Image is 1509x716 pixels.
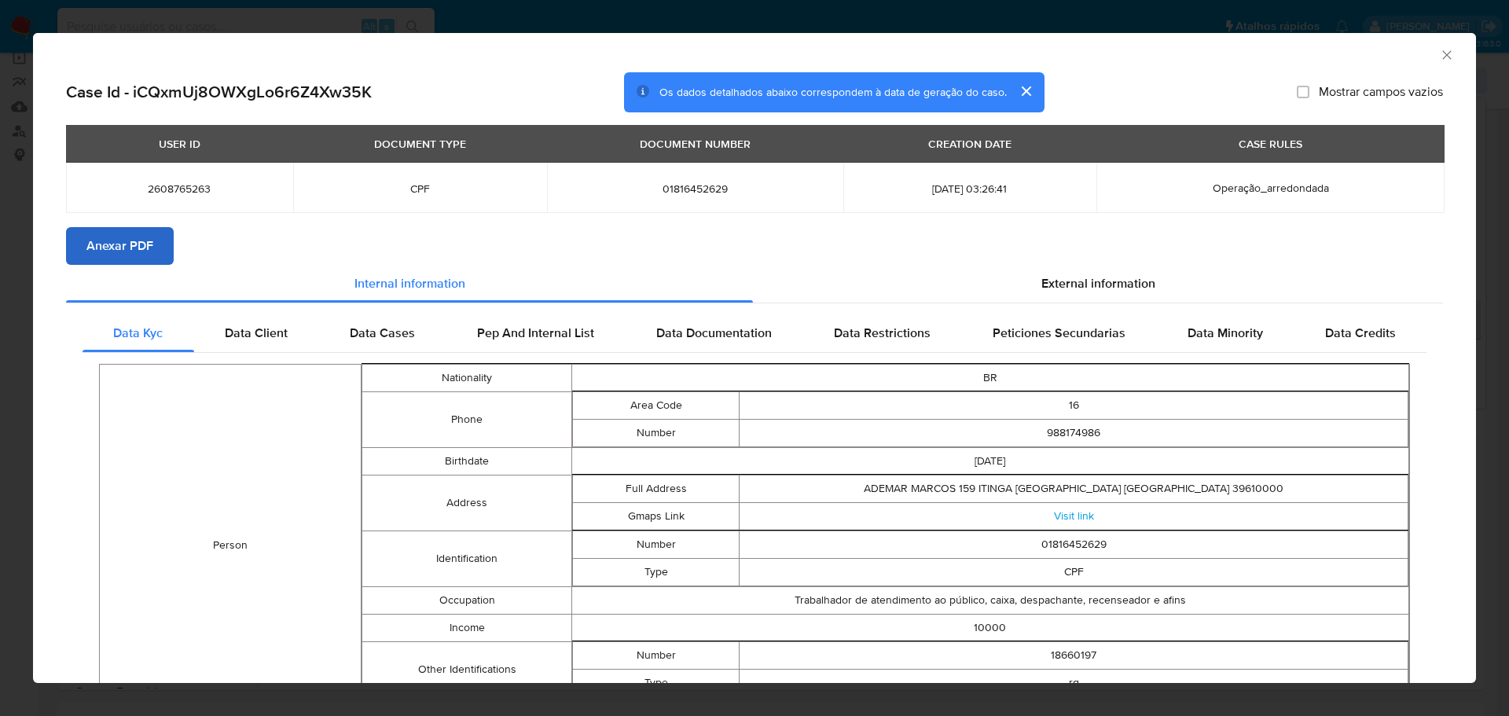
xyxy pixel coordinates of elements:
td: CPF [740,558,1408,586]
td: Trabalhador de atendimento ao público, caixa, despachante, recenseador e afins [571,586,1408,614]
td: Number [572,419,740,446]
div: Detailed internal info [83,314,1426,352]
span: Data Minority [1188,324,1263,342]
td: Number [572,641,740,669]
button: cerrar [1007,72,1045,110]
td: Full Address [572,475,740,502]
td: Number [572,531,740,558]
td: Area Code [572,391,740,419]
div: CASE RULES [1229,130,1312,157]
button: Fechar a janela [1439,47,1453,61]
td: Other Identifications [362,641,571,697]
div: Detailed info [66,265,1443,303]
td: [DATE] [571,447,1408,475]
span: 2608765263 [85,182,274,196]
td: 18660197 [740,641,1408,669]
div: CREATION DATE [919,130,1021,157]
div: closure-recommendation-modal [33,33,1476,683]
td: Occupation [362,586,571,614]
span: 01816452629 [566,182,824,196]
button: Anexar PDF [66,227,174,265]
span: Peticiones Secundarias [993,324,1125,342]
td: Gmaps Link [572,502,740,530]
td: Type [572,558,740,586]
span: Anexar PDF [86,229,153,263]
span: Pep And Internal List [477,324,594,342]
td: 988174986 [740,419,1408,446]
span: Data Credits [1325,324,1396,342]
td: Identification [362,531,571,586]
span: External information [1041,274,1155,292]
span: Data Client [225,324,288,342]
td: Income [362,614,571,641]
span: Data Kyc [113,324,163,342]
div: USER ID [149,130,210,157]
td: 01816452629 [740,531,1408,558]
span: Operação_arredondada [1213,180,1329,196]
span: Mostrar campos vazios [1319,84,1443,100]
td: Type [572,669,740,696]
h2: Case Id - iCQxmUj8OWXgLo6r6Z4Xw35K [66,82,372,102]
span: Data Cases [350,324,415,342]
div: DOCUMENT TYPE [365,130,475,157]
td: ADEMAR MARCOS 159 ITINGA [GEOGRAPHIC_DATA] [GEOGRAPHIC_DATA] 39610000 [740,475,1408,502]
span: CPF [312,182,528,196]
span: Internal information [354,274,465,292]
td: BR [571,364,1408,391]
td: 10000 [571,614,1408,641]
span: Data Restrictions [834,324,931,342]
span: [DATE] 03:26:41 [862,182,1078,196]
a: Visit link [1054,508,1094,523]
td: Nationality [362,364,571,391]
td: Birthdate [362,447,571,475]
td: rg [740,669,1408,696]
span: Os dados detalhados abaixo correspondem à data de geração do caso. [659,84,1007,100]
span: Data Documentation [656,324,772,342]
td: Phone [362,391,571,447]
td: 16 [740,391,1408,419]
input: Mostrar campos vazios [1297,86,1309,98]
td: Address [362,475,571,531]
div: DOCUMENT NUMBER [630,130,760,157]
